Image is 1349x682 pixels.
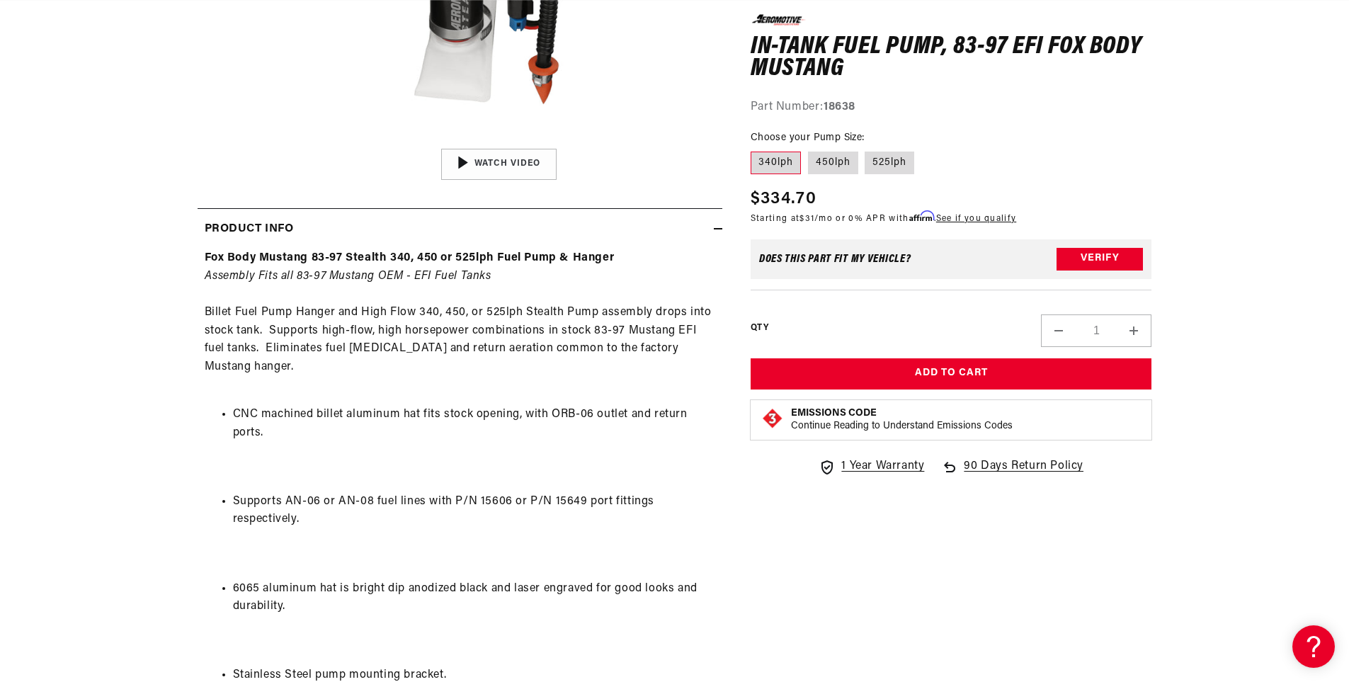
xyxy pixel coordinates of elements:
a: 90 Days Return Policy [941,457,1083,490]
button: Verify [1057,247,1143,270]
p: Continue Reading to Understand Emissions Codes [791,420,1013,433]
span: $31 [799,214,814,222]
summary: Product Info [198,209,722,250]
strong: 18638 [824,101,855,112]
span: 90 Days Return Policy [964,457,1083,490]
legend: Choose your Pump Size: [751,130,866,145]
em: Assembly Fits all 83-97 Mustang OEM - EFI Fuel Tanks [205,271,491,282]
label: 525lph [865,152,914,174]
label: QTY [751,322,768,334]
li: Supports AN-06 or AN-08 fuel lines with P/N 15606 or P/N 15649 port fittings respectively. [233,493,715,529]
p: Billet Fuel Pump Hanger and High Flow 340, 450, or 525lph Stealth Pump assembly drops into stock ... [205,249,715,394]
h2: Product Info [205,220,294,239]
strong: Emissions Code [791,408,877,419]
h1: In-Tank Fuel Pump, 83-97 EFI Fox Body Mustang [751,35,1152,80]
span: 1 Year Warranty [841,457,924,476]
li: CNC machined billet aluminum hat fits stock opening, with ORB-06 outlet and return ports. [233,406,715,442]
div: Part Number: [751,98,1152,116]
label: 450lph [808,152,858,174]
li: 6065 aluminum hat is bright dip anodized black and laser engraved for good looks and durability. [233,580,715,616]
img: Emissions code [761,407,784,430]
p: Starting at /mo or 0% APR with . [751,211,1016,225]
strong: Fox Body Mustang 83-97 Stealth 340, 450 or 525lph Fuel Pump & Hanger [205,252,615,263]
span: Affirm [909,210,934,221]
label: 340lph [751,152,801,174]
button: Emissions CodeContinue Reading to Understand Emissions Codes [791,407,1013,433]
div: Does This part fit My vehicle? [759,253,911,264]
a: See if you qualify - Learn more about Affirm Financing (opens in modal) [936,214,1016,222]
span: $334.70 [751,186,816,211]
a: 1 Year Warranty [819,457,924,476]
button: Add to Cart [751,358,1152,390]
